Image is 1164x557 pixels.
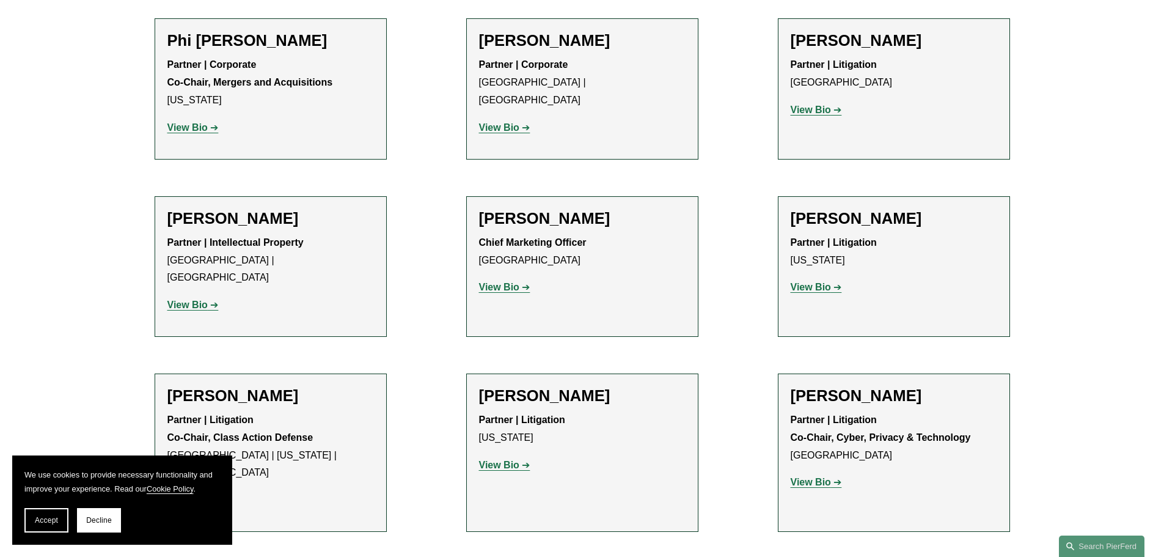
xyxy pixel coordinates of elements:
strong: View Bio [479,460,519,470]
p: [GEOGRAPHIC_DATA] | [GEOGRAPHIC_DATA] [167,234,374,287]
strong: Partner | Litigation [791,237,877,248]
h2: Phi [PERSON_NAME] [167,31,374,50]
a: View Bio [479,282,530,292]
strong: View Bio [791,282,831,292]
strong: View Bio [167,122,208,133]
strong: Chief Marketing Officer [479,237,587,248]
strong: Partner | Corporate [167,59,257,70]
a: View Bio [479,122,530,133]
p: [GEOGRAPHIC_DATA] [791,411,997,464]
section: Cookie banner [12,456,232,545]
p: [GEOGRAPHIC_DATA] [479,234,686,270]
p: [GEOGRAPHIC_DATA] [791,56,997,92]
strong: View Bio [791,105,831,115]
strong: View Bio [479,122,519,133]
span: Decline [86,516,112,525]
span: Accept [35,516,58,525]
h2: [PERSON_NAME] [167,209,374,228]
strong: View Bio [479,282,519,292]
strong: Co-Chair, Mergers and Acquisitions [167,77,333,87]
h2: [PERSON_NAME] [479,386,686,405]
strong: Partner | Litigation [791,59,877,70]
a: View Bio [791,477,842,487]
p: [US_STATE] [791,234,997,270]
strong: Partner | Intellectual Property [167,237,304,248]
a: View Bio [167,300,219,310]
strong: View Bio [791,477,831,487]
strong: Partner | Litigation Co-Chair, Cyber, Privacy & Technology [791,415,971,443]
h2: [PERSON_NAME] [167,386,374,405]
strong: Partner | Litigation [479,415,565,425]
strong: View Bio [167,300,208,310]
p: [GEOGRAPHIC_DATA] | [GEOGRAPHIC_DATA] [479,56,686,109]
button: Decline [77,508,121,533]
p: [GEOGRAPHIC_DATA] | [US_STATE] | [GEOGRAPHIC_DATA] [167,411,374,482]
a: Cookie Policy [147,484,194,493]
strong: Partner | Corporate [479,59,568,70]
p: [US_STATE] [167,56,374,109]
a: View Bio [479,460,530,470]
h2: [PERSON_NAME] [479,209,686,228]
a: View Bio [791,105,842,115]
a: View Bio [791,282,842,292]
p: [US_STATE] [479,411,686,447]
a: Search this site [1059,536,1144,557]
button: Accept [24,508,68,533]
strong: Partner | Litigation Co-Chair, Class Action Defense [167,415,313,443]
h2: [PERSON_NAME] [791,209,997,228]
a: View Bio [167,122,219,133]
h2: [PERSON_NAME] [791,31,997,50]
h2: [PERSON_NAME] [479,31,686,50]
h2: [PERSON_NAME] [791,386,997,405]
p: We use cookies to provide necessary functionality and improve your experience. Read our . [24,468,220,496]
